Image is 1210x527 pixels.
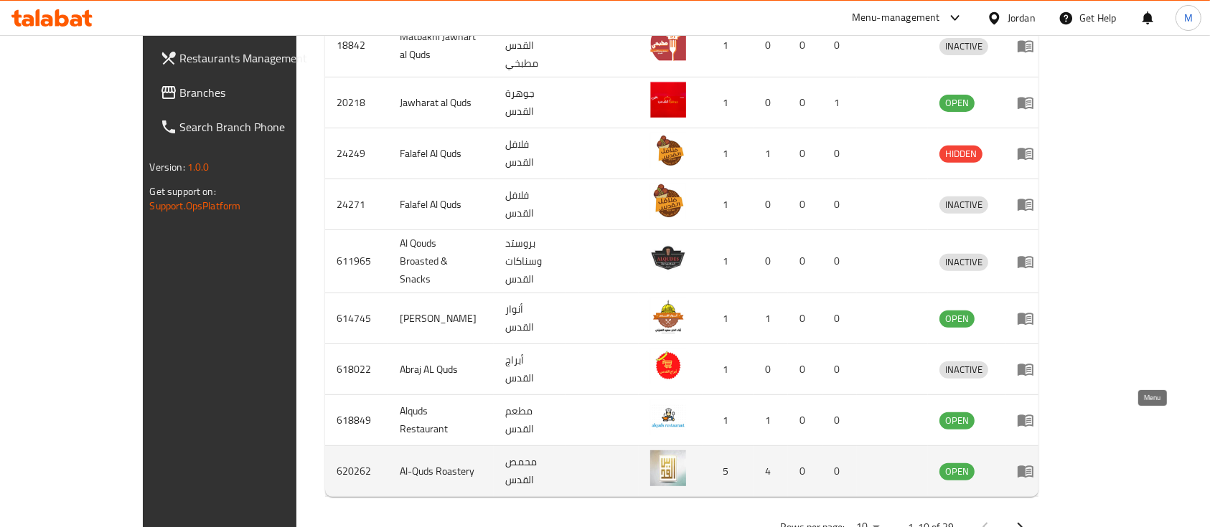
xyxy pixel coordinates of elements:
td: Jawharat al Quds [388,77,494,128]
td: Al Qouds Broasted & Snacks [388,230,494,293]
td: 1 [703,128,754,179]
td: 24271 [325,179,388,230]
td: Al-Quds Roastery [388,446,494,497]
td: 1 [703,14,754,77]
img: Matbakhi Jawhart al Quds [650,25,686,61]
td: 0 [788,77,822,128]
td: 20218 [325,77,388,128]
td: جوهرة القدس [494,77,566,128]
td: 0 [822,395,857,446]
span: Restaurants Management [180,49,334,67]
td: 0 [788,230,822,293]
span: INACTIVE [939,361,988,378]
div: Menu [1017,196,1043,213]
td: 0 [788,179,822,230]
td: 0 [788,14,822,77]
div: OPEN [939,412,975,429]
div: OPEN [939,463,975,480]
span: INACTIVE [939,254,988,270]
td: جوهرة القدس مطبخي [494,14,566,77]
td: [PERSON_NAME] [388,293,494,344]
a: Search Branch Phone [149,110,345,144]
td: 618022 [325,344,388,395]
td: 0 [822,179,857,230]
td: أنوار القدس [494,293,566,344]
span: 1.0.0 [187,158,210,176]
td: فلافل القدس [494,179,566,230]
td: 1 [822,77,857,128]
img: Falafel Al Quds [650,184,686,219]
td: محمص القدس [494,446,566,497]
div: HIDDEN [939,146,982,163]
div: Menu-management [852,9,940,27]
td: Falafel Al Quds [388,179,494,230]
td: 0 [788,344,822,395]
td: 0 [754,77,788,128]
td: 0 [822,14,857,77]
img: Falafel Al Quds [650,133,686,168]
td: 0 [754,230,788,293]
div: Menu [1017,412,1043,429]
img: Alquds Restaurant [650,399,686,435]
td: 0 [822,128,857,179]
div: Menu [1017,94,1043,111]
td: 0 [754,344,788,395]
td: 0 [822,230,857,293]
td: 18842 [325,14,388,77]
span: Branches [180,84,334,101]
td: 1 [703,344,754,395]
div: Menu [1017,310,1043,327]
td: 611965 [325,230,388,293]
td: 620262 [325,446,388,497]
img: Jawharat al Quds [650,82,686,118]
td: 0 [822,446,857,497]
div: OPEN [939,310,975,328]
td: 1 [703,395,754,446]
td: 1 [754,395,788,446]
td: 0 [822,344,857,395]
td: أبراج القدس [494,344,566,395]
span: INACTIVE [939,38,988,54]
a: Branches [149,75,345,110]
td: 0 [788,446,822,497]
td: 24249 [325,128,388,179]
td: Alquds Restaurant [388,395,494,446]
span: Search Branch Phone [180,118,334,136]
img: Al Qouds Broasted & Snacks [650,241,686,277]
div: Menu [1017,361,1043,378]
span: OPEN [939,310,975,327]
td: 0 [788,293,822,344]
div: Jordan [1008,10,1036,26]
td: 4 [754,446,788,497]
span: Get support on: [150,182,216,201]
td: 1 [754,293,788,344]
td: فلافل القدس [494,128,566,179]
td: Matbakhi Jawhart al Quds [388,14,494,77]
td: 0 [788,395,822,446]
td: 0 [754,179,788,230]
td: 618849 [325,395,388,446]
td: 0 [754,14,788,77]
td: Falafel Al Quds [388,128,494,179]
span: Version: [150,158,185,176]
td: 1 [703,179,754,230]
span: OPEN [939,412,975,429]
td: 5 [703,446,754,497]
td: 1 [754,128,788,179]
div: OPEN [939,95,975,112]
td: 0 [822,293,857,344]
img: Abraj AL Quds [650,348,686,384]
td: 0 [788,128,822,179]
img: Al-Quds Roastery [650,450,686,486]
span: OPEN [939,463,975,480]
td: بروستد وسناكات القدس [494,230,566,293]
div: Menu [1017,145,1043,162]
span: INACTIVE [939,196,988,213]
div: Menu [1017,253,1043,270]
div: Menu [1017,37,1043,54]
span: OPEN [939,95,975,111]
td: 1 [703,230,754,293]
td: 1 [703,77,754,128]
